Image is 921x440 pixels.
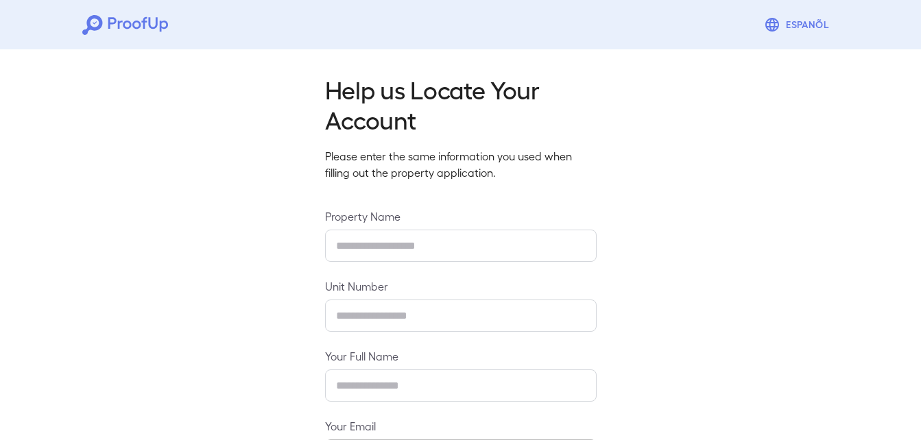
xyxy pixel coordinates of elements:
[325,418,597,434] label: Your Email
[325,208,597,224] label: Property Name
[758,11,839,38] button: Espanõl
[325,74,597,134] h2: Help us Locate Your Account
[325,148,597,181] p: Please enter the same information you used when filling out the property application.
[325,278,597,294] label: Unit Number
[325,348,597,364] label: Your Full Name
